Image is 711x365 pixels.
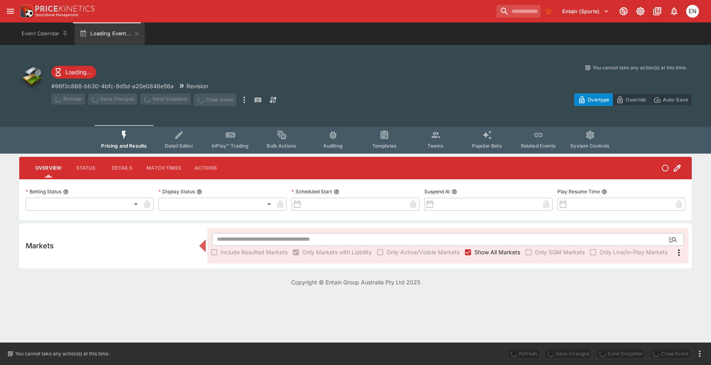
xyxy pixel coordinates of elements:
span: Popular Bets [472,143,502,149]
button: Override [612,93,650,106]
button: Event Calendar [17,22,73,45]
button: Open [666,232,680,247]
svg: More [674,248,684,258]
span: Bulk Actions [267,143,296,149]
span: System Controls [570,143,610,149]
input: search [496,5,541,18]
p: You cannot take any action(s) at this time. [593,64,687,71]
button: Suspend At [452,189,457,195]
span: Templates [372,143,397,149]
button: Overtype [574,93,613,106]
div: Start From [574,93,692,106]
button: Loading Event... [75,22,145,45]
span: Teams [427,143,444,149]
p: You cannot take any action(s) at this time. [15,350,109,357]
button: Match Times [140,158,188,178]
p: Suspend At [424,188,450,195]
img: PriceKinetics Logo [18,3,34,19]
p: Overtype [587,95,609,104]
button: Display Status [196,189,202,195]
div: Event type filters [95,125,616,154]
div: Eamon Nunn [686,5,699,18]
p: Revision [186,82,208,90]
button: No Bookmarks [542,5,555,18]
span: InPlay™ Trading [212,143,249,149]
p: Play Resume Time [557,188,600,195]
button: Betting Status [63,189,69,195]
img: PriceKinetics [35,6,95,12]
span: Show All Markets [474,248,520,256]
button: Auto-Save [650,93,692,106]
span: Pricing and Results [101,143,147,149]
button: Overview [29,158,68,178]
button: Scheduled Start [334,189,339,195]
p: Betting Status [26,188,61,195]
p: Copy To Clipboard [51,82,174,90]
span: Detail Editor [165,143,193,149]
button: Documentation [650,4,664,18]
button: Toggle light/dark mode [633,4,648,18]
button: Notifications [667,4,681,18]
p: Auto-Save [663,95,688,104]
img: Sportsbook Management [35,13,79,17]
p: Loading... [65,68,91,76]
button: Connected to PK [616,4,631,18]
span: Include Resulted Markets [221,248,288,256]
button: Status [68,158,104,178]
button: Actions [188,158,224,178]
img: other.png [19,64,45,90]
button: Details [104,158,140,178]
span: Only SGM Markets [535,248,585,256]
h5: Markets [26,241,54,250]
button: Select Tenant [557,5,614,18]
p: Display Status [158,188,195,195]
span: Related Events [521,143,556,149]
span: Only Active/Visible Markets [387,248,460,256]
span: Only Markets with Liability [302,248,372,256]
button: Eamon Nunn [684,2,701,20]
button: more [695,349,705,359]
span: Only Live/In-Play Markets [600,248,668,256]
p: Override [626,95,646,104]
button: Play Resume Time [602,189,607,195]
button: open drawer [3,4,18,18]
p: Scheduled Start [292,188,332,195]
button: more [239,93,249,106]
span: Auditing [323,143,343,149]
